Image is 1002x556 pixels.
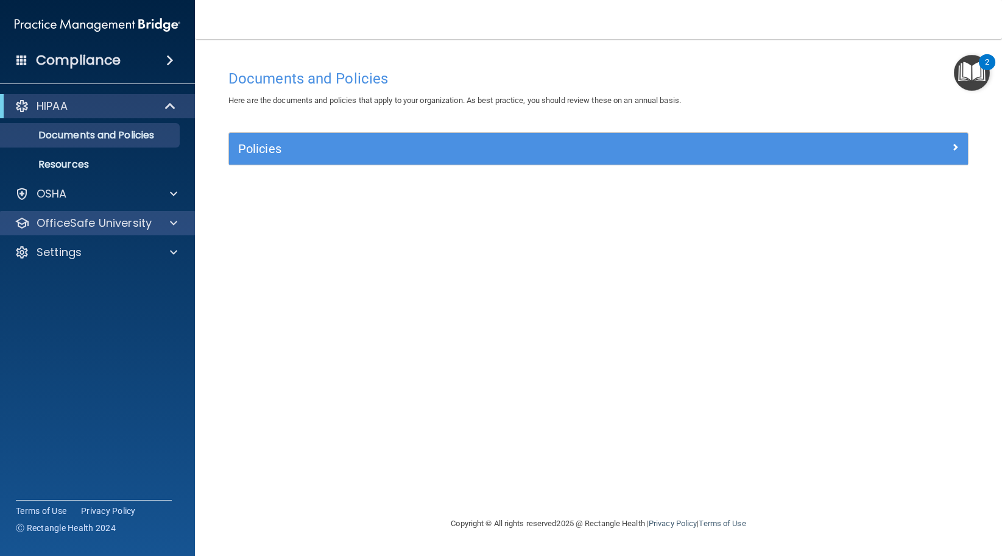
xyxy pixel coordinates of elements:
[37,216,152,230] p: OfficeSafe University
[228,96,681,105] span: Here are the documents and policies that apply to your organization. As best practice, you should...
[8,129,174,141] p: Documents and Policies
[699,519,746,528] a: Terms of Use
[37,187,67,201] p: OSHA
[37,99,68,113] p: HIPAA
[376,504,821,543] div: Copyright © All rights reserved 2025 @ Rectangle Health | |
[8,159,174,171] p: Resources
[16,522,116,534] span: Ⓒ Rectangle Health 2024
[36,52,121,69] h4: Compliance
[37,245,82,260] p: Settings
[649,519,697,528] a: Privacy Policy
[15,99,177,113] a: HIPAA
[954,55,990,91] button: Open Resource Center, 2 new notifications
[81,505,136,517] a: Privacy Policy
[16,505,66,517] a: Terms of Use
[15,216,177,230] a: OfficeSafe University
[15,245,177,260] a: Settings
[228,71,968,87] h4: Documents and Policies
[15,13,180,37] img: PMB logo
[985,62,989,78] div: 2
[15,187,177,201] a: OSHA
[238,139,959,159] a: Policies
[238,142,774,155] h5: Policies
